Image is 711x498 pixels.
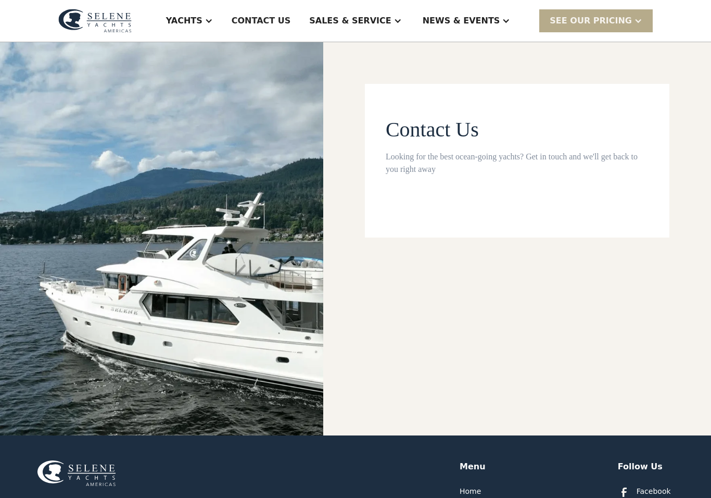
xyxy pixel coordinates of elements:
[386,117,649,196] form: Contact page From
[618,460,663,473] div: Follow Us
[166,15,202,27] div: Yachts
[232,15,291,27] div: Contact US
[309,15,391,27] div: Sales & Service
[386,118,479,141] span: Contact Us
[539,9,653,32] div: SEE Our Pricing
[423,15,500,27] div: News & EVENTS
[386,151,649,176] div: Looking for the best ocean-going yachts? Get in touch and we'll get back to you right away
[460,460,486,473] div: Menu
[550,15,632,27] div: SEE Our Pricing
[58,9,132,33] img: logo
[637,486,671,497] div: Facebook
[460,486,481,497] a: Home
